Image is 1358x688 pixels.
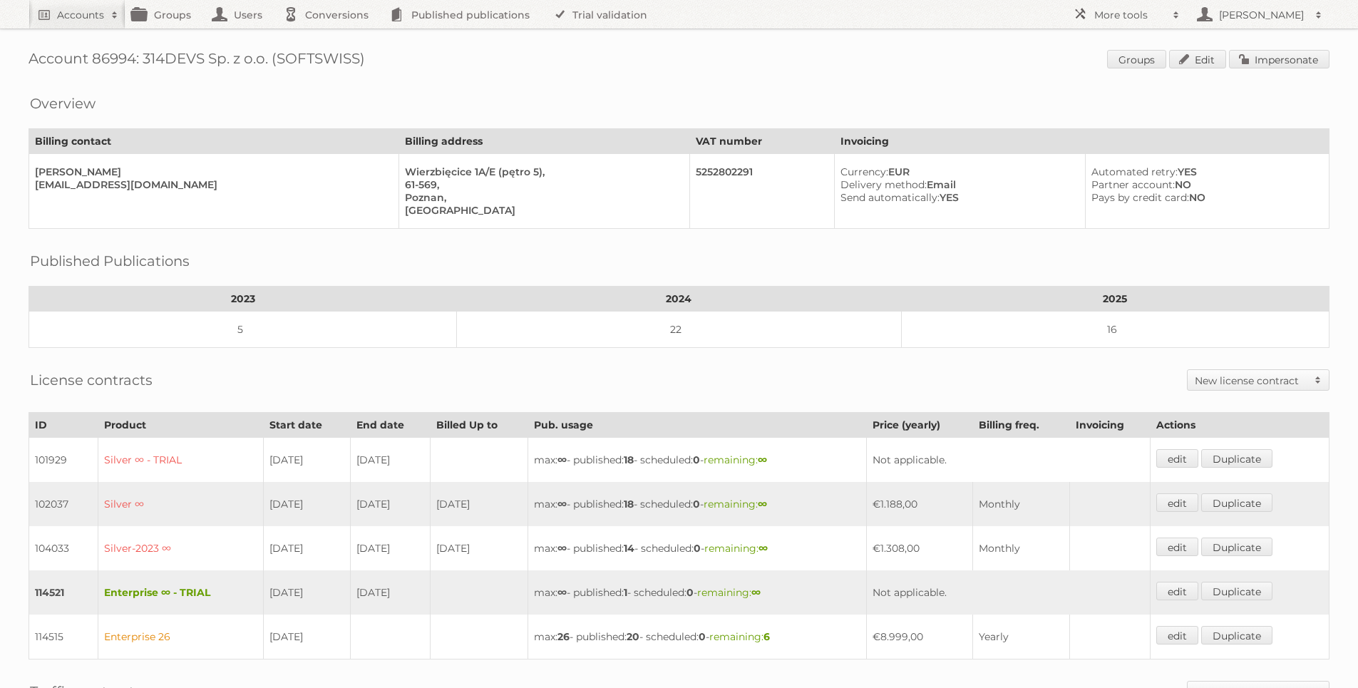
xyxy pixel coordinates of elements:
[264,615,350,659] td: [DATE]
[704,542,768,555] span: remaining:
[709,630,770,643] span: remaining:
[901,287,1329,312] th: 2025
[405,178,678,191] div: 61-569,
[29,615,98,659] td: 114515
[840,191,940,204] span: Send automatically:
[98,526,264,570] td: Silver-2023 ∞
[624,498,634,510] strong: 18
[528,526,866,570] td: max: - published: - scheduled: -
[98,570,264,615] td: Enterprise ∞ - TRIAL
[866,482,972,526] td: €1.188,00
[763,630,770,643] strong: 6
[350,413,430,438] th: End date
[30,369,153,391] h2: License contracts
[866,615,972,659] td: €8.999,00
[972,615,1069,659] td: Yearly
[350,438,430,483] td: [DATE]
[98,413,264,438] th: Product
[624,542,634,555] strong: 14
[1156,626,1198,645] a: edit
[689,129,834,154] th: VAT number
[704,498,767,510] span: remaining:
[1229,50,1329,68] a: Impersonate
[405,165,678,178] div: Wierzbięcice 1A/E (pętro 5),
[29,312,457,348] td: 5
[264,526,350,570] td: [DATE]
[557,542,567,555] strong: ∞
[699,630,706,643] strong: 0
[1201,449,1272,468] a: Duplicate
[1156,449,1198,468] a: edit
[840,178,1074,191] div: Email
[1069,413,1150,438] th: Invoicing
[29,129,399,154] th: Billing contact
[686,586,694,599] strong: 0
[29,413,98,438] th: ID
[30,93,96,114] h2: Overview
[528,615,866,659] td: max: - published: - scheduled: -
[57,8,104,22] h2: Accounts
[29,570,98,615] td: 114521
[834,129,1329,154] th: Invoicing
[627,630,639,643] strong: 20
[350,570,430,615] td: [DATE]
[557,586,567,599] strong: ∞
[29,526,98,570] td: 104033
[1169,50,1226,68] a: Edit
[1107,50,1166,68] a: Groups
[557,630,570,643] strong: 26
[624,453,634,466] strong: 18
[528,482,866,526] td: max: - published: - scheduled: -
[35,165,387,178] div: [PERSON_NAME]
[866,438,1151,483] td: Not applicable.
[751,586,761,599] strong: ∞
[98,438,264,483] td: Silver ∞ - TRIAL
[557,453,567,466] strong: ∞
[1156,493,1198,512] a: edit
[528,438,866,483] td: max: - published: - scheduled: -
[866,413,972,438] th: Price (yearly)
[840,191,1074,204] div: YES
[1091,165,1178,178] span: Automated retry:
[1091,178,1175,191] span: Partner account:
[1091,191,1317,204] div: NO
[264,413,350,438] th: Start date
[840,165,1074,178] div: EUR
[398,129,689,154] th: Billing address
[1091,191,1189,204] span: Pays by credit card:
[264,482,350,526] td: [DATE]
[840,178,927,191] span: Delivery method:
[624,586,627,599] strong: 1
[1094,8,1166,22] h2: More tools
[430,526,528,570] td: [DATE]
[972,482,1069,526] td: Monthly
[972,526,1069,570] td: Monthly
[758,498,767,510] strong: ∞
[1156,582,1198,600] a: edit
[758,453,767,466] strong: ∞
[1201,538,1272,556] a: Duplicate
[29,438,98,483] td: 101929
[98,482,264,526] td: Silver ∞
[98,615,264,659] td: Enterprise 26
[528,413,866,438] th: Pub. usage
[866,570,1151,615] td: Not applicable.
[1188,370,1329,390] a: New license contract
[264,570,350,615] td: [DATE]
[901,312,1329,348] td: 16
[693,453,700,466] strong: 0
[1195,374,1307,388] h2: New license contract
[1156,538,1198,556] a: edit
[430,413,528,438] th: Billed Up to
[1091,178,1317,191] div: NO
[866,526,972,570] td: €1.308,00
[430,482,528,526] td: [DATE]
[1151,413,1329,438] th: Actions
[457,287,902,312] th: 2024
[457,312,902,348] td: 22
[29,287,457,312] th: 2023
[693,498,700,510] strong: 0
[350,526,430,570] td: [DATE]
[264,438,350,483] td: [DATE]
[758,542,768,555] strong: ∞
